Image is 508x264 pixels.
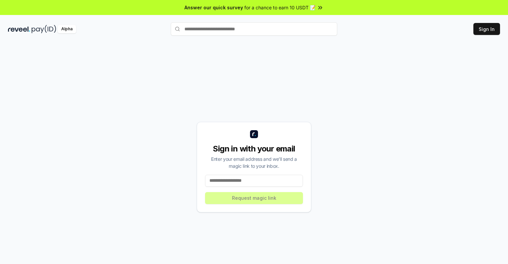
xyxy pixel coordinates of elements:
[32,25,56,33] img: pay_id
[244,4,316,11] span: for a chance to earn 10 USDT 📝
[184,4,243,11] span: Answer our quick survey
[473,23,500,35] button: Sign In
[205,143,303,154] div: Sign in with your email
[205,155,303,169] div: Enter your email address and we’ll send a magic link to your inbox.
[8,25,30,33] img: reveel_dark
[58,25,76,33] div: Alpha
[250,130,258,138] img: logo_small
